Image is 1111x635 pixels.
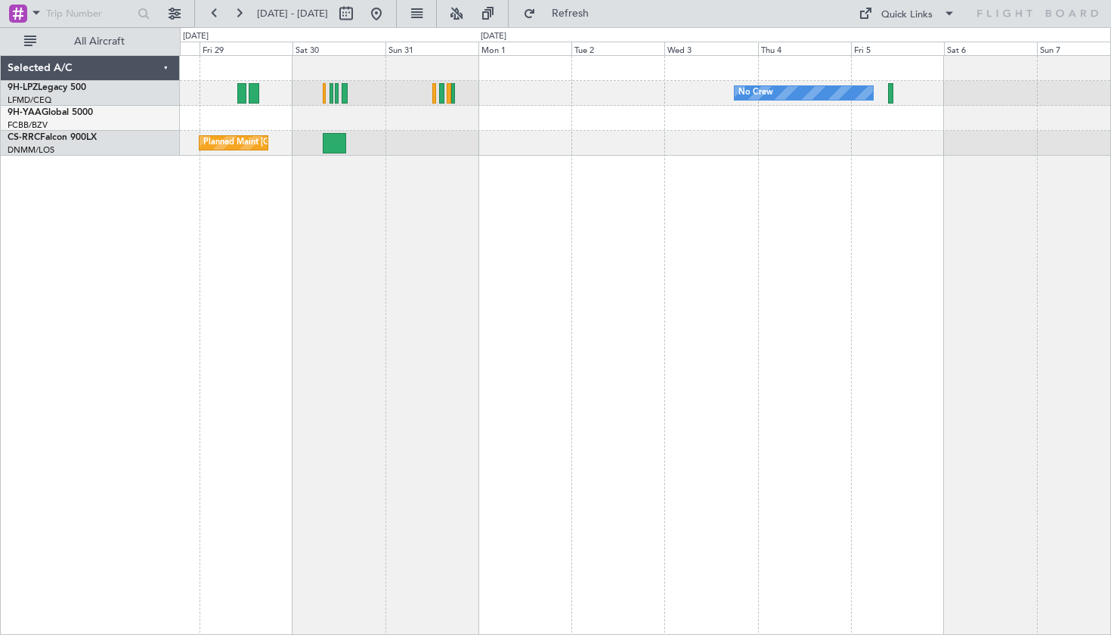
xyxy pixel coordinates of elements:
a: DNMM/LOS [8,144,54,156]
div: Wed 3 [664,42,757,55]
span: 9H-LPZ [8,83,38,92]
span: [DATE] - [DATE] [257,7,328,20]
div: Tue 2 [571,42,664,55]
div: [DATE] [183,30,209,43]
span: CS-RRC [8,133,40,142]
input: Trip Number [46,2,133,25]
a: 9H-LPZLegacy 500 [8,83,86,92]
div: Mon 1 [478,42,571,55]
span: Refresh [539,8,602,19]
button: Refresh [516,2,607,26]
div: Planned Maint [GEOGRAPHIC_DATA] ([GEOGRAPHIC_DATA]) [203,132,441,154]
a: 9H-YAAGlobal 5000 [8,108,93,117]
a: LFMD/CEQ [8,94,51,106]
a: FCBB/BZV [8,119,48,131]
div: Sat 30 [292,42,385,55]
div: Sun 31 [385,42,478,55]
div: No Crew [738,82,773,104]
a: CS-RRCFalcon 900LX [8,133,97,142]
div: Fri 5 [851,42,944,55]
span: All Aircraft [39,36,159,47]
div: Fri 29 [200,42,292,55]
button: Quick Links [851,2,963,26]
div: Sat 6 [944,42,1037,55]
div: Quick Links [881,8,933,23]
div: [DATE] [481,30,506,43]
div: Thu 4 [758,42,851,55]
button: All Aircraft [17,29,164,54]
span: 9H-YAA [8,108,42,117]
